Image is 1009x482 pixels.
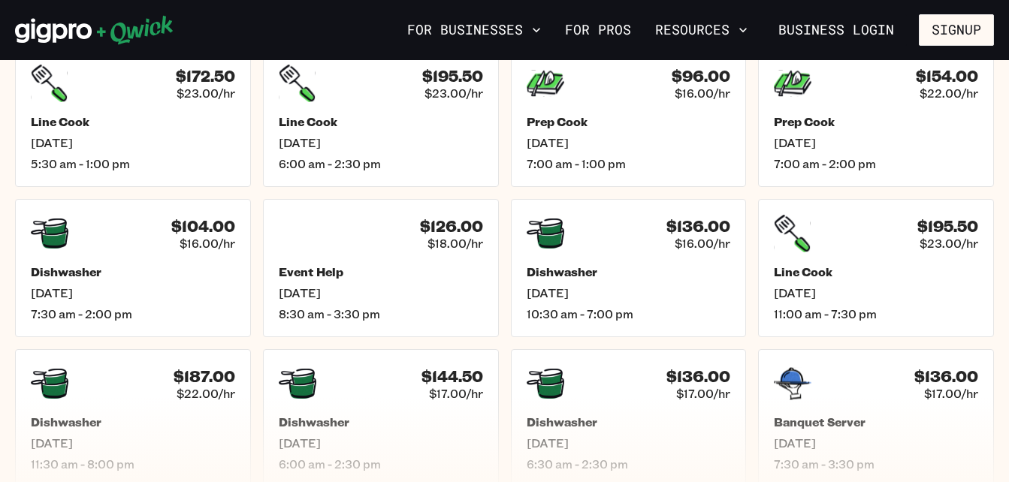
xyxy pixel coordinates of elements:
span: 7:00 am - 2:00 pm [774,156,978,171]
span: [DATE] [527,285,731,300]
h4: $96.00 [672,67,730,86]
a: $96.00$16.00/hrPrep Cook[DATE]7:00 am - 1:00 pm [511,49,747,187]
h5: Line Cook [279,114,483,129]
span: [DATE] [31,135,235,150]
a: $126.00$18.00/hrEvent Help[DATE]8:30 am - 3:30 pm [263,199,499,337]
span: $16.00/hr [675,86,730,101]
button: Resources [649,17,754,43]
span: [DATE] [279,135,483,150]
span: 7:00 am - 1:00 pm [527,156,731,171]
span: $22.00/hr [177,386,235,401]
span: 7:30 am - 2:00 pm [31,306,235,321]
span: 6:00 am - 2:30 pm [279,156,483,171]
h4: $104.00 [171,217,235,236]
span: $17.00/hr [676,386,730,401]
a: $104.00$16.00/hrDishwasher[DATE]7:30 am - 2:00 pm [15,199,251,337]
span: [DATE] [774,135,978,150]
a: $172.50$23.00/hrLine Cook[DATE]5:30 am - 1:00 pm [15,49,251,187]
span: [DATE] [527,135,731,150]
a: $195.50$23.00/hrLine Cook[DATE]11:00 am - 7:30 pm [758,199,994,337]
h5: Dishwasher [527,414,731,429]
span: 10:30 am - 7:00 pm [527,306,731,321]
h4: $195.50 [422,67,483,86]
h5: Dishwasher [279,414,483,429]
span: $23.00/hr [424,86,483,101]
span: $16.00/hr [180,236,235,251]
span: $16.00/hr [675,236,730,251]
h5: Dishwasher [527,264,731,279]
h4: $187.00 [174,367,235,386]
span: [DATE] [527,435,731,450]
span: 5:30 am - 1:00 pm [31,156,235,171]
h5: Prep Cook [527,114,731,129]
h5: Dishwasher [31,264,235,279]
span: 7:30 am - 3:30 pm [774,456,978,471]
span: 6:30 am - 2:30 pm [527,456,731,471]
h4: $144.50 [421,367,483,386]
span: [DATE] [279,435,483,450]
span: [DATE] [279,285,483,300]
button: Signup [919,14,994,46]
h4: $136.00 [914,367,978,386]
span: [DATE] [774,285,978,300]
h4: $136.00 [666,217,730,236]
span: $23.00/hr [177,86,235,101]
a: $154.00$22.00/hrPrep Cook[DATE]7:00 am - 2:00 pm [758,49,994,187]
span: [DATE] [774,435,978,450]
span: $23.00/hr [920,236,978,251]
span: $22.00/hr [920,86,978,101]
h5: Banquet Server [774,414,978,429]
a: $136.00$16.00/hrDishwasher[DATE]10:30 am - 7:00 pm [511,199,747,337]
a: $195.50$23.00/hrLine Cook[DATE]6:00 am - 2:30 pm [263,49,499,187]
span: $18.00/hr [427,236,483,251]
h4: $172.50 [176,67,235,86]
a: For Pros [559,17,637,43]
h5: Event Help [279,264,483,279]
h5: Dishwasher [31,414,235,429]
h5: Prep Cook [774,114,978,129]
h5: Line Cook [31,114,235,129]
span: [DATE] [31,435,235,450]
a: Business Login [766,14,907,46]
span: $17.00/hr [429,386,483,401]
h5: Line Cook [774,264,978,279]
h4: $195.50 [917,217,978,236]
span: 11:00 am - 7:30 pm [774,306,978,321]
h4: $136.00 [666,367,730,386]
span: 11:30 am - 8:00 pm [31,456,235,471]
span: $17.00/hr [924,386,978,401]
span: 6:00 am - 2:30 pm [279,456,483,471]
button: For Businesses [401,17,547,43]
span: [DATE] [31,285,235,300]
h4: $126.00 [420,217,483,236]
span: 8:30 am - 3:30 pm [279,306,483,321]
h4: $154.00 [916,67,978,86]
